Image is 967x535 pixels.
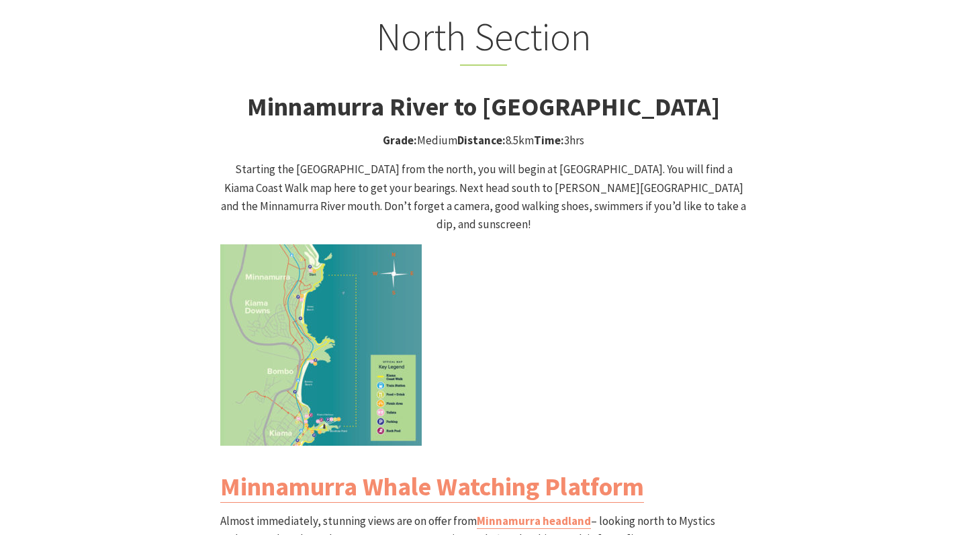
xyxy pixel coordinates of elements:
strong: Distance: [457,133,506,148]
strong: Minnamurra River to [GEOGRAPHIC_DATA] [247,91,720,122]
img: Kiama Coast Walk North Section [220,244,422,446]
p: Starting the [GEOGRAPHIC_DATA] from the north, you will begin at [GEOGRAPHIC_DATA]. You will find... [220,160,747,234]
h2: North Section [220,13,747,66]
p: Medium 8.5km 3hrs [220,132,747,150]
a: Minnamurra Whale Watching Platform [220,471,644,503]
strong: Time: [534,133,564,148]
a: Minnamurra headland [477,514,591,529]
strong: Grade: [383,133,417,148]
